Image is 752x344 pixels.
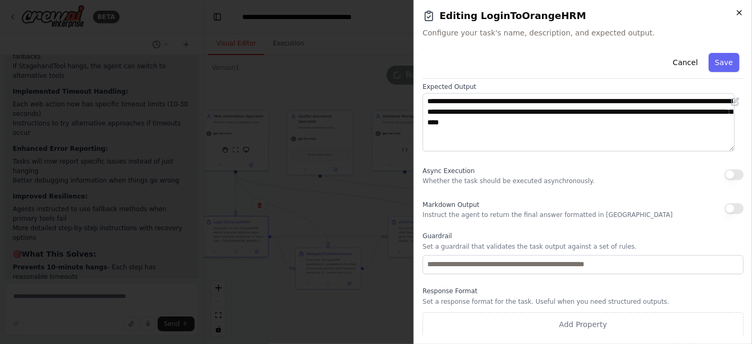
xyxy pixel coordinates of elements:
[423,8,744,23] h2: Editing LoginToOrangeHRM
[423,28,744,38] span: Configure your task's name, description, and expected output.
[423,312,744,337] button: Add Property
[423,297,744,306] p: Set a response format for the task. Useful when you need structured outputs.
[666,53,704,72] button: Cancel
[729,95,741,108] button: Open in editor
[423,232,744,240] label: Guardrail
[423,242,744,251] p: Set a guardrail that validates the task output against a set of rules.
[423,211,673,219] p: Instruct the agent to return the final answer formatted in [GEOGRAPHIC_DATA]
[423,167,474,175] span: Async Execution
[709,53,739,72] button: Save
[423,287,744,295] label: Response Format
[423,201,479,209] span: Markdown Output
[423,83,744,91] label: Expected Output
[423,177,594,185] p: Whether the task should be executed asynchronously.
